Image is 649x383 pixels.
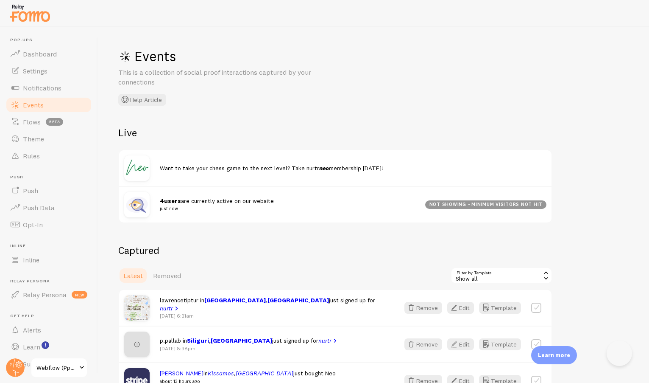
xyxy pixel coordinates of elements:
span: Events [23,101,44,109]
a: Webflow (Ppdev) [31,358,88,378]
span: Inline [23,256,39,264]
span: lawrencetiptur in just signed up for [160,296,375,312]
a: Removed [148,267,186,284]
span: Get Help [10,313,92,319]
a: Learn [5,338,92,355]
h1: Events [118,48,373,65]
a: Notifications [5,79,92,96]
img: 63e4f0230de40782485c5851_Neo%20(40%20%C3%97%2040%20px)%20(100%20%C3%97%20100%20px).webp [124,155,150,181]
em: nurtr [160,304,173,312]
a: Push [5,182,92,199]
strong: users [160,197,181,205]
a: Flows beta [5,113,92,130]
span: Rules [23,152,40,160]
div: Learn more [531,346,577,364]
span: Inline [10,243,92,249]
a: Support [5,355,92,372]
a: Inline [5,251,92,268]
p: This is a collection of social proof interactions captured by your connections [118,68,322,87]
img: fomo-relay-logo-orange.svg [9,2,51,24]
iframe: Help Scout Beacon - Open [607,341,632,366]
span: p.pallab in just signed up for [160,337,339,344]
a: Latest [118,267,148,284]
strong: , [187,337,272,344]
a: Alerts [5,321,92,338]
em: neo [319,164,329,172]
span: Webflow (Ppdev) [36,363,77,373]
span: [GEOGRAPHIC_DATA] [204,296,266,304]
a: Dashboard [5,45,92,62]
button: Edit [447,338,474,350]
span: Kissamos [208,369,234,377]
span: Opt-In [23,220,43,229]
span: Theme [23,135,44,143]
h2: Live [118,126,552,139]
img: Bengaluru-Karnataka-India.png [124,295,150,321]
img: Siliguri-West_Bengal-India.png [124,332,150,357]
span: Learn [23,343,40,351]
button: Template [479,302,521,314]
span: Relay Persona [10,279,92,284]
small: just now [160,205,415,212]
div: Show all [451,267,552,284]
a: Settings [5,62,92,79]
span: Push Data [23,203,55,212]
span: are currently active on our website [160,197,415,213]
span: Siliguri [187,337,209,344]
span: [GEOGRAPHIC_DATA] [267,296,329,304]
a: Edit [447,302,479,314]
span: Relay Persona [23,290,67,299]
span: Settings [23,67,47,75]
span: Flows [23,118,41,126]
p: [DATE] 8:38pm [160,345,339,352]
a: Rules [5,147,92,164]
span: Dashboard [23,50,57,58]
span: 4 [160,197,164,205]
span: new [72,291,87,299]
a: Theme [5,130,92,147]
button: Help Article [118,94,166,106]
img: inquiry.jpg [124,192,150,217]
p: Learn more [538,351,570,359]
a: Edit [447,338,479,350]
span: Want to take your chess game to the next level? Take nurtr membership [DATE]! [160,164,383,172]
a: Relay Persona new [5,286,92,303]
button: Remove [404,302,442,314]
a: Opt-In [5,216,92,233]
h2: Captured [118,244,552,257]
em: nurtr [318,337,331,344]
span: [GEOGRAPHIC_DATA] [236,369,293,377]
span: Alerts [23,326,41,334]
button: Edit [447,302,474,314]
button: Template [479,338,521,350]
span: Push [10,175,92,180]
button: Remove [404,338,442,350]
strong: , [204,296,329,304]
span: [PERSON_NAME] [160,369,203,377]
span: Push [23,186,38,195]
div: not showing - minimum visitors not hit [425,200,546,209]
span: Removed [153,271,181,280]
em: , [208,369,293,377]
span: [GEOGRAPHIC_DATA] [211,337,272,344]
svg: <p>Watch New Feature Tutorials!</p> [42,341,49,349]
a: Events [5,96,92,113]
span: Notifications [23,84,61,92]
span: beta [46,118,63,126]
a: Push Data [5,199,92,216]
span: Latest [123,271,143,280]
span: Pop-ups [10,37,92,43]
p: [DATE] 6:21am [160,312,389,319]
